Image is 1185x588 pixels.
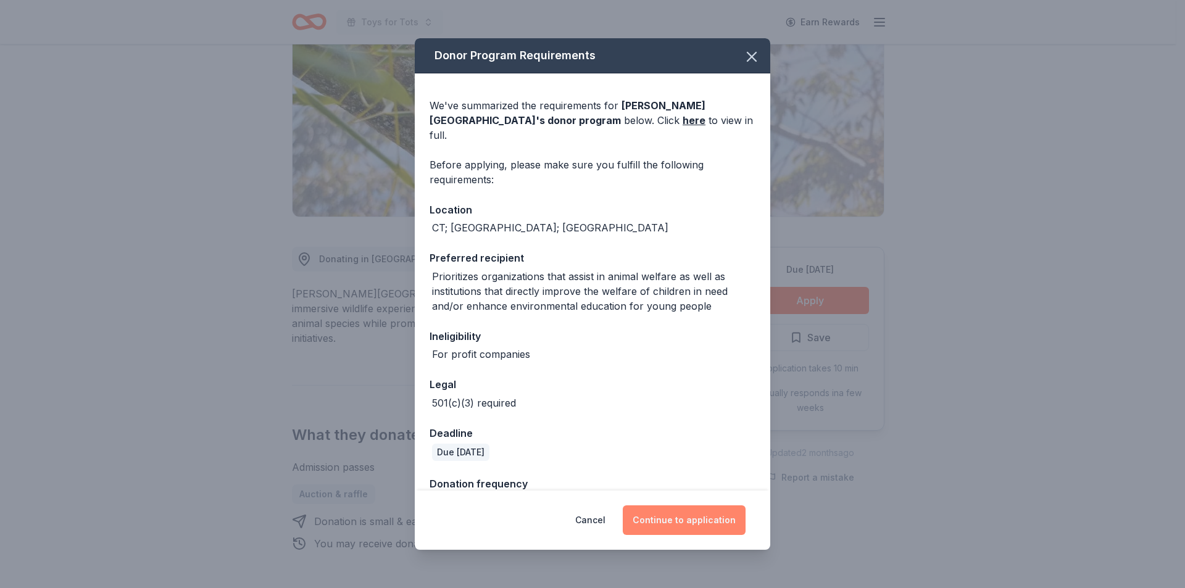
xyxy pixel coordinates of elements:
[432,347,530,362] div: For profit companies
[430,376,755,392] div: Legal
[683,113,705,128] a: here
[623,505,746,535] button: Continue to application
[430,98,755,143] div: We've summarized the requirements for below. Click to view in full.
[430,476,755,492] div: Donation frequency
[432,444,489,461] div: Due [DATE]
[430,202,755,218] div: Location
[430,425,755,441] div: Deadline
[430,250,755,266] div: Preferred recipient
[430,328,755,344] div: Ineligibility
[575,505,605,535] button: Cancel
[432,220,668,235] div: CT; [GEOGRAPHIC_DATA]; [GEOGRAPHIC_DATA]
[430,157,755,187] div: Before applying, please make sure you fulfill the following requirements:
[415,38,770,73] div: Donor Program Requirements
[432,269,755,313] div: Prioritizes organizations that assist in animal welfare as well as institutions that directly imp...
[432,395,516,410] div: 501(c)(3) required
